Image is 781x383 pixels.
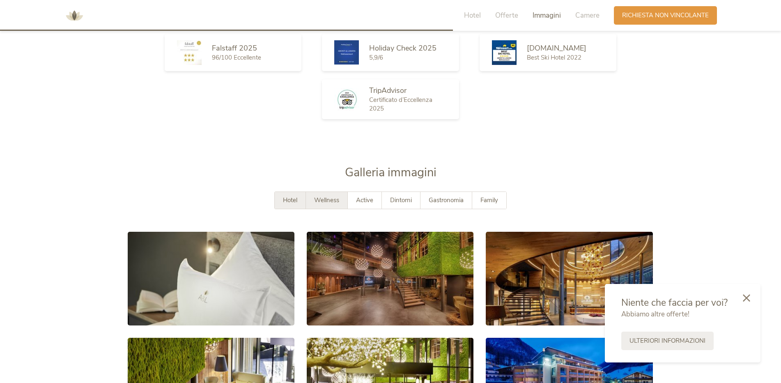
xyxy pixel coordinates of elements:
[62,12,87,18] a: AMONTI & LUNARIS Wellnessresort
[429,196,464,204] span: Gastronomia
[369,85,407,95] span: TripAdvisor
[390,196,412,204] span: Dintorni
[314,196,339,204] span: Wellness
[369,96,432,113] span: Certificato d’Eccellenza 2025
[527,43,586,53] span: [DOMAIN_NAME]
[369,43,436,53] span: Holiday Check 2025
[212,53,261,62] span: 96/100 Eccellente
[356,196,373,204] span: Active
[527,53,581,62] span: Best Ski Hotel 2022
[480,196,498,204] span: Family
[177,40,202,65] img: Falstaff 2025
[622,11,709,20] span: Richiesta non vincolante
[334,40,359,65] img: Holiday Check 2025
[212,43,257,53] span: Falstaff 2025
[62,3,87,28] img: AMONTI & LUNARIS Wellnessresort
[369,53,383,62] span: 5,9/6
[334,88,359,111] img: TripAdvisor
[629,337,705,345] span: Ulteriori informazioni
[495,11,518,20] span: Offerte
[621,309,689,319] span: Abbiamo altre offerte!
[345,164,436,180] span: Galleria immagini
[492,40,517,65] img: Skiresort.de
[621,296,728,309] span: Niente che faccia per voi?
[621,332,714,350] a: Ulteriori informazioni
[575,11,600,20] span: Camere
[533,11,561,20] span: Immagini
[283,196,297,204] span: Hotel
[464,11,481,20] span: Hotel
